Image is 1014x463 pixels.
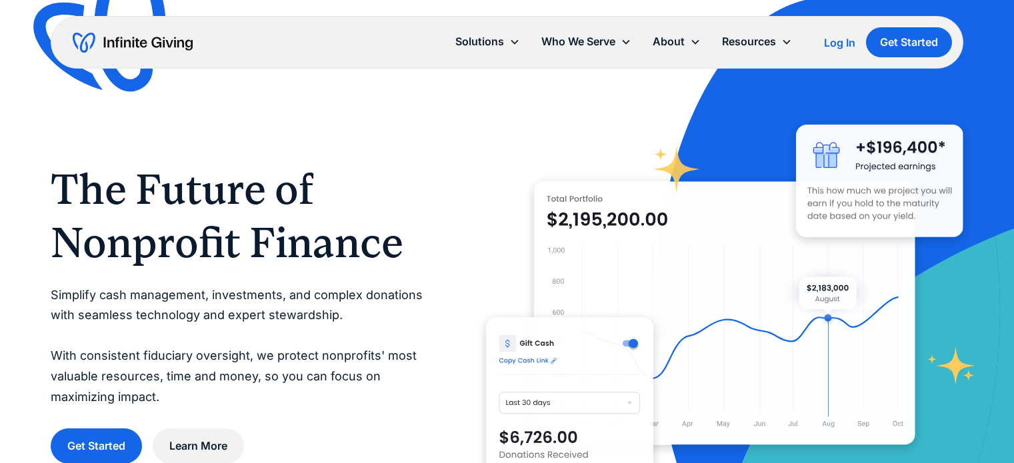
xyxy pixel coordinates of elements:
[653,33,685,51] div: About
[73,32,193,53] a: home
[534,181,916,445] img: nonprofit donation platform
[824,37,855,48] div: Log In
[51,285,433,408] p: Simplify cash management, investments, and complex donations with seamless technology and expert ...
[455,33,504,51] div: Solutions
[824,35,855,51] a: Log In
[711,27,803,56] div: Resources
[722,33,776,51] div: Resources
[866,27,952,57] a: Get Started
[531,27,642,56] div: Who We Serve
[445,27,531,56] div: Solutions
[927,347,975,384] img: fundraising star
[541,33,615,51] div: Who We Serve
[642,27,711,56] div: About
[51,163,433,269] h1: The Future of Nonprofit Finance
